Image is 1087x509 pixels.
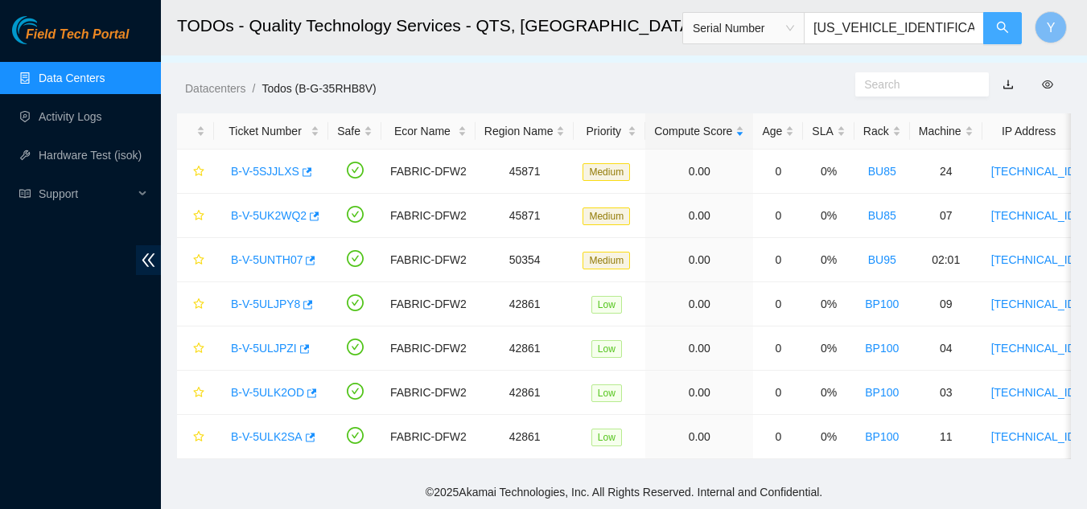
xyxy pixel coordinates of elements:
span: Medium [583,163,630,181]
span: star [193,387,204,400]
td: FABRIC-DFW2 [381,194,476,238]
td: 0% [803,282,854,326]
span: star [193,166,204,179]
input: Search [864,76,967,93]
span: Y [1047,18,1056,38]
td: 24 [910,150,982,194]
a: BP100 [865,298,899,310]
a: [TECHNICAL_ID] [991,165,1079,178]
span: read [19,188,31,199]
span: Support [39,178,134,210]
td: 0.00 [645,415,753,459]
td: 0.00 [645,282,753,326]
a: Activity Logs [39,110,102,123]
td: 11 [910,415,982,459]
td: 0 [753,150,803,194]
td: FABRIC-DFW2 [381,371,476,415]
td: 04 [910,326,982,371]
td: 0% [803,238,854,282]
td: 0 [753,326,803,371]
td: 09 [910,282,982,326]
td: 50354 [476,238,574,282]
a: B-V-5UNTH07 [231,253,303,266]
button: star [186,203,205,228]
td: 0 [753,238,803,282]
td: 0 [753,371,803,415]
span: Low [591,340,622,358]
td: 0.00 [645,326,753,371]
span: star [193,298,204,311]
td: 45871 [476,194,574,238]
a: B-V-5UK2WQ2 [231,209,307,222]
a: B-V-5ULJPZI [231,342,297,355]
span: double-left [136,245,161,275]
a: [TECHNICAL_ID] [991,342,1079,355]
span: search [996,21,1009,36]
span: check-circle [347,250,364,267]
a: download [1003,78,1014,91]
span: check-circle [347,427,364,444]
button: star [186,291,205,317]
td: 45871 [476,150,574,194]
td: 42861 [476,326,574,371]
span: Field Tech Portal [26,27,129,43]
td: 0% [803,371,854,415]
img: Akamai Technologies [12,16,81,44]
span: Low [591,429,622,446]
td: FABRIC-DFW2 [381,150,476,194]
a: Hardware Test (isok) [39,149,142,162]
td: 03 [910,371,982,415]
a: BP100 [865,430,899,443]
button: star [186,247,205,273]
span: Medium [583,207,630,225]
td: 42861 [476,282,574,326]
a: BP100 [865,386,899,399]
button: download [990,72,1026,97]
span: star [193,431,204,444]
a: Akamai TechnologiesField Tech Portal [12,29,129,50]
td: 0% [803,326,854,371]
a: [TECHNICAL_ID] [991,253,1079,266]
a: [TECHNICAL_ID] [991,209,1079,222]
span: Medium [583,252,630,269]
span: / [252,82,255,95]
button: star [186,335,205,361]
span: star [193,343,204,355]
a: B-V-5ULJPY8 [231,298,300,310]
span: Serial Number [693,16,794,40]
td: 0% [803,194,854,238]
a: Data Centers [39,72,105,84]
a: BP100 [865,342,899,355]
td: FABRIC-DFW2 [381,238,476,282]
span: check-circle [347,383,364,400]
span: star [193,254,204,267]
td: FABRIC-DFW2 [381,326,476,371]
td: 0.00 [645,238,753,282]
td: 0.00 [645,194,753,238]
td: 07 [910,194,982,238]
td: 0 [753,415,803,459]
td: 0% [803,150,854,194]
a: B-V-5SJJLXS [231,165,299,178]
a: B-V-5ULK2OD [231,386,304,399]
button: search [983,12,1022,44]
td: FABRIC-DFW2 [381,415,476,459]
a: BU85 [868,209,896,222]
a: BU85 [868,165,896,178]
input: Enter text here... [804,12,984,44]
a: [TECHNICAL_ID] [991,386,1079,399]
td: 0.00 [645,371,753,415]
td: 42861 [476,415,574,459]
a: Datacenters [185,82,245,95]
td: 0% [803,415,854,459]
span: check-circle [347,162,364,179]
button: star [186,380,205,405]
td: 0 [753,282,803,326]
td: FABRIC-DFW2 [381,282,476,326]
button: star [186,424,205,449]
button: Y [1035,11,1067,43]
td: 0 [753,194,803,238]
footer: © 2025 Akamai Technologies, Inc. All Rights Reserved. Internal and Confidential. [161,475,1087,509]
button: star [186,158,205,184]
a: [TECHNICAL_ID] [991,298,1079,310]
